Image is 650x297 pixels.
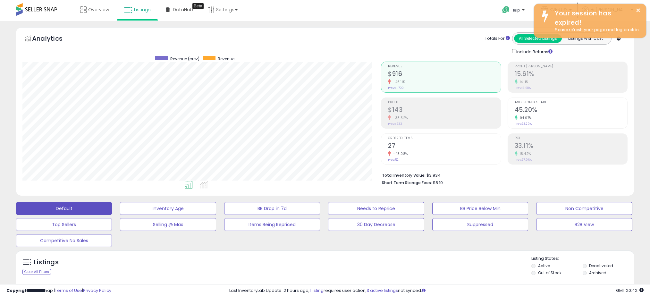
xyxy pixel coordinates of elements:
span: DataHub [173,6,193,13]
h5: Listings [34,258,59,267]
h2: 27 [388,142,501,151]
small: Prev: $233 [388,122,402,126]
small: 14.11% [518,80,528,84]
button: BB Drop in 7d [224,202,320,215]
small: Prev: 27.96% [515,158,532,162]
span: Profit [388,101,501,104]
span: Profit [PERSON_NAME] [515,65,627,68]
label: Out of Stock [538,270,561,276]
span: Revenue [218,56,234,62]
i: Get Help [502,6,510,14]
label: Active [538,263,550,268]
button: Items Being Repriced [224,218,320,231]
span: Revenue (prev) [170,56,199,62]
a: Help [497,1,531,21]
small: Prev: 52 [388,158,399,162]
span: Listings [134,6,151,13]
div: Totals For [485,36,510,42]
button: Competitive No Sales [16,234,112,247]
small: Prev: $1,700 [388,86,404,90]
small: -38.52% [391,115,408,120]
small: -46.11% [391,80,405,84]
span: ROI [515,137,627,140]
p: Listing States: [531,256,634,262]
a: 1 listing [309,287,324,293]
span: $8.10 [433,180,443,186]
div: seller snap | | [6,288,111,294]
div: Include Returns [507,48,560,55]
h2: $143 [388,106,501,115]
button: Inventory Age [120,202,216,215]
button: Non Competitive [536,202,632,215]
button: × [636,6,641,14]
span: 2025-09-15 20:42 GMT [616,287,644,293]
button: Needs to Reprice [328,202,424,215]
h2: 45.20% [515,106,627,115]
span: Revenue [388,65,501,68]
small: Prev: 13.68% [515,86,531,90]
button: B2B View [536,218,632,231]
span: Avg. Buybox Share [515,101,627,104]
b: Total Inventory Value: [382,173,426,178]
button: Listings With Cost [561,34,609,43]
h2: $916 [388,70,501,79]
a: 3 active listings [367,287,398,293]
div: Last InventoryLab Update: 2 hours ago, requires user action, not synced. [229,288,644,294]
button: All Selected Listings [514,34,562,43]
div: Please refresh your page and log back in [550,27,641,33]
button: BB Price Below Min [432,202,528,215]
button: Default [16,202,112,215]
small: 18.42% [518,151,531,156]
button: 30 Day Decrease [328,218,424,231]
small: -48.08% [391,151,408,156]
div: Clear All Filters [22,269,51,275]
label: Archived [589,270,606,276]
div: Tooltip anchor [192,3,204,9]
button: Suppressed [432,218,528,231]
button: Top Sellers [16,218,112,231]
label: Deactivated [589,263,613,268]
h2: 33.11% [515,142,627,151]
small: 94.07% [518,115,532,120]
strong: Copyright [6,287,30,293]
span: Ordered Items [388,137,501,140]
li: $3,934 [382,171,623,179]
h5: Analytics [32,34,75,45]
button: Selling @ Max [120,218,216,231]
b: Short Term Storage Fees: [382,180,432,185]
small: Prev: 23.29% [515,122,532,126]
span: Overview [88,6,109,13]
h2: 15.61% [515,70,627,79]
span: Help [511,7,520,13]
div: Your session has expired! [550,9,641,27]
